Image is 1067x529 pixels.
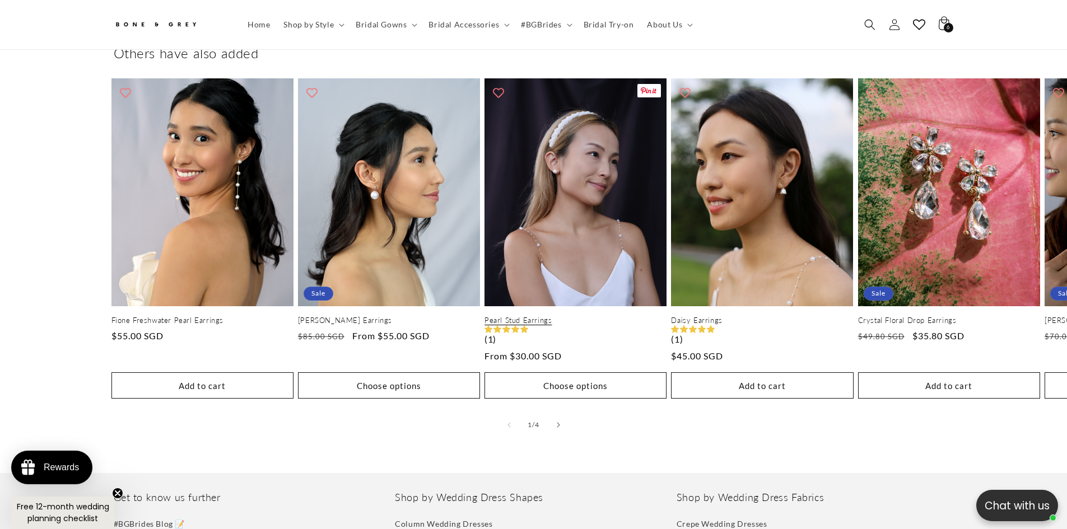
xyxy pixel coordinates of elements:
h2: Shop by Wedding Dress Fabrics [677,491,954,504]
span: Bridal Try-on [584,20,634,30]
summary: Bridal Gowns [349,13,422,36]
button: Add to wishlist [674,81,696,104]
button: Add to wishlist [114,81,137,104]
span: Bridal Accessories [428,20,499,30]
p: Chat with us [976,498,1058,514]
div: Free 12-month wedding planning checklistClose teaser [11,497,114,529]
span: Bridal Gowns [356,20,407,30]
a: Crystal Floral Drop Earrings [858,316,1040,325]
a: Daisy Earrings [671,316,853,325]
button: Add to cart [111,372,293,399]
a: Home [241,13,277,36]
button: Add to cart [858,372,1040,399]
span: 4 [535,419,539,430]
button: Choose options [298,372,480,399]
summary: About Us [640,13,697,36]
summary: Bridal Accessories [422,13,514,36]
span: #BGBrides [521,20,561,30]
summary: Shop by Style [277,13,349,36]
button: Slide right [546,413,571,437]
summary: Search [858,12,882,37]
h2: Get to know us further [114,491,391,504]
button: Add to wishlist [301,81,323,104]
span: Home [248,20,270,30]
span: 1 [528,419,532,430]
span: 6 [947,23,950,32]
a: Bone and Grey Bridal [109,11,230,38]
span: About Us [647,20,682,30]
h2: Shop by Wedding Dress Shapes [395,491,672,504]
div: Rewards [44,462,79,472]
img: Bone and Grey Bridal [114,16,198,34]
span: Shop by Style [283,20,334,30]
a: Pearl Stud Earrings [484,316,667,325]
button: Open chatbox [976,490,1058,521]
button: Add to wishlist [861,81,883,104]
summary: #BGBrides [514,13,576,36]
span: Free 12-month wedding planning checklist [17,501,109,524]
button: Close teaser [112,488,123,499]
a: Fione Freshwater Pearl Earrings [111,316,293,325]
a: Bridal Try-on [577,13,641,36]
button: Add to wishlist [487,81,510,104]
button: Add to cart [671,372,853,399]
button: Choose options [484,372,667,399]
span: / [532,419,535,430]
h2: Others have also added [114,44,954,62]
a: [PERSON_NAME] Earrings [298,316,480,325]
button: Slide left [497,413,521,437]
